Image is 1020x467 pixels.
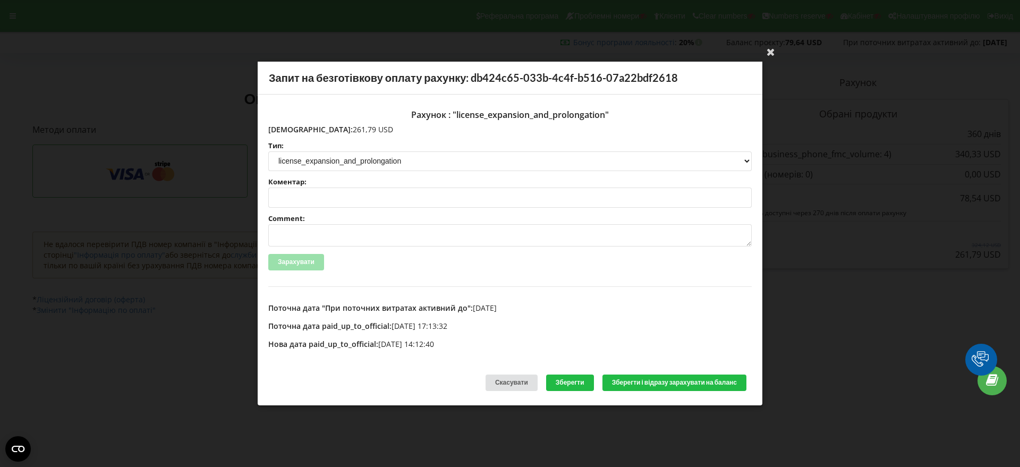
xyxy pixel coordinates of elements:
[546,375,594,391] button: Зберегти
[258,62,762,95] div: Запит на безготівкову оплату рахунку: db424c65-033b-4c4f-b516-07a22bdf2618
[486,375,538,391] div: Скасувати
[268,303,473,313] span: Поточна дата "При поточних витратах активний до":
[268,124,752,135] p: 261,79 USD
[268,142,752,149] label: Тип:
[268,124,353,134] span: [DEMOGRAPHIC_DATA]:
[268,339,378,349] span: Нова дата paid_up_to_official:
[268,339,752,350] p: [DATE] 14:12:40
[268,321,392,331] span: Поточна дата paid_up_to_official:
[268,179,752,185] label: Коментар:
[5,436,31,462] button: Open CMP widget
[602,375,746,391] button: Зберегти і відразу зарахувати на баланс
[268,303,752,313] p: [DATE]
[268,215,752,222] label: Comment:
[268,105,752,124] div: Рахунок : "license_expansion_and_prolongation"
[268,321,752,332] p: [DATE] 17:13:32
